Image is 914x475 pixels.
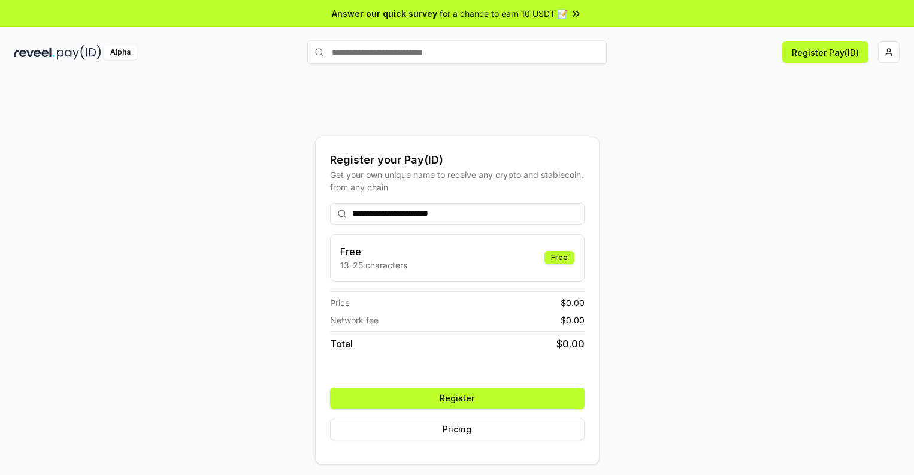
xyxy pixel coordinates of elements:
[332,7,437,20] span: Answer our quick survey
[330,337,353,351] span: Total
[330,152,585,168] div: Register your Pay(ID)
[57,45,101,60] img: pay_id
[561,314,585,326] span: $ 0.00
[340,259,407,271] p: 13-25 characters
[440,7,568,20] span: for a chance to earn 10 USDT 📝
[330,419,585,440] button: Pricing
[556,337,585,351] span: $ 0.00
[330,297,350,309] span: Price
[561,297,585,309] span: $ 0.00
[330,314,379,326] span: Network fee
[330,388,585,409] button: Register
[14,45,55,60] img: reveel_dark
[330,168,585,193] div: Get your own unique name to receive any crypto and stablecoin, from any chain
[782,41,868,63] button: Register Pay(ID)
[544,251,574,264] div: Free
[340,244,407,259] h3: Free
[104,45,137,60] div: Alpha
